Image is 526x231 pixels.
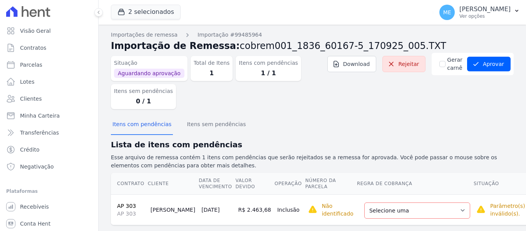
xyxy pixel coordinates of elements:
[194,59,230,67] dt: Total de Itens
[20,27,51,35] span: Visão Geral
[3,74,95,89] a: Lotes
[185,115,247,135] button: Itens sem pendências
[274,173,305,195] th: Operação
[147,194,198,225] td: [PERSON_NAME]
[198,194,235,225] td: [DATE]
[3,159,95,174] a: Negativação
[433,2,526,23] button: ME [PERSON_NAME] Ver opções
[239,69,298,78] dd: 1 / 1
[20,61,42,69] span: Parcelas
[20,78,35,86] span: Lotes
[327,56,377,72] a: Download
[6,187,92,196] div: Plataformas
[3,199,95,214] a: Recebíveis
[20,163,54,170] span: Negativação
[3,125,95,140] a: Transferências
[111,139,514,150] h2: Lista de itens com pendências
[111,153,514,170] p: Esse arquivo de remessa contém 1 itens com pendências que serão rejeitados se a remessa for aprov...
[490,202,525,218] p: Parâmetro(s) inválido(s).
[20,203,49,211] span: Recebíveis
[443,10,451,15] span: ME
[117,210,144,218] span: AP 303
[114,59,184,67] dt: Situação
[3,23,95,39] a: Visão Geral
[240,40,446,51] span: cobrem001_1836_60167-5_170925_005.TXT
[20,44,46,52] span: Contratos
[3,91,95,106] a: Clientes
[198,173,235,195] th: Data de Vencimento
[194,69,230,78] dd: 1
[274,194,305,225] td: Inclusão
[111,31,514,39] nav: Breadcrumb
[114,87,173,95] dt: Itens sem pendências
[235,173,274,195] th: Valor devido
[117,203,136,209] a: AP 303
[147,173,198,195] th: Cliente
[3,142,95,157] a: Crédito
[3,40,95,56] a: Contratos
[382,56,425,72] a: Rejeitar
[459,5,511,13] p: [PERSON_NAME]
[305,173,357,195] th: Número da Parcela
[235,194,274,225] td: R$ 2.463,68
[239,59,298,67] dt: Itens com pendências
[3,57,95,73] a: Parcelas
[459,13,511,19] p: Ver opções
[20,112,60,120] span: Minha Carteira
[322,202,353,218] p: Não identificado
[357,173,473,195] th: Regra de Cobrança
[198,31,262,39] a: Importação #99485964
[114,97,173,106] dd: 0 / 1
[111,39,514,53] h2: Importação de Remessa:
[20,220,50,228] span: Conta Hent
[3,108,95,123] a: Minha Carteira
[111,31,178,39] a: Importações de remessa
[111,115,173,135] button: Itens com pendências
[467,57,511,71] button: Aprovar
[20,129,59,137] span: Transferências
[114,69,184,78] span: Aguardando aprovação
[447,56,462,72] label: Gerar carnê
[20,95,42,103] span: Clientes
[111,173,147,195] th: Contrato
[111,5,181,19] button: 2 selecionados
[20,146,40,153] span: Crédito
